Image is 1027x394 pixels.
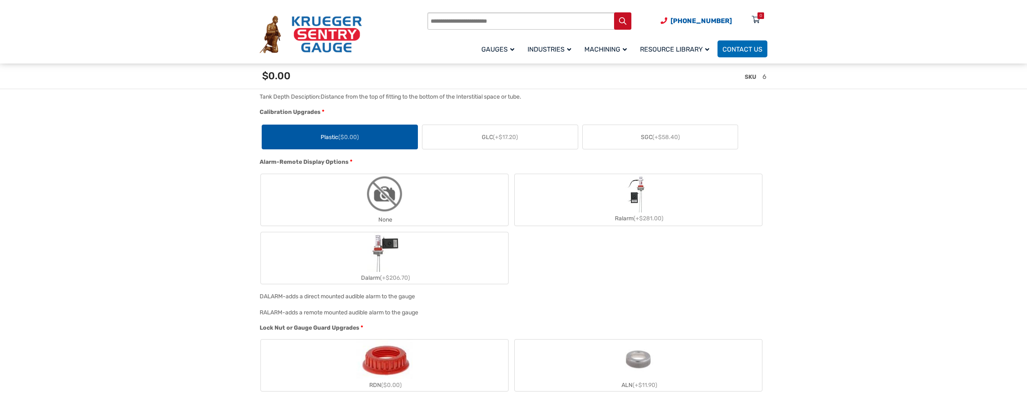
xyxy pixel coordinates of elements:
[261,340,508,391] label: RDN
[523,39,579,59] a: Industries
[361,323,363,332] abbr: required
[515,212,762,224] div: Ralarm
[260,293,286,300] span: DALARM-
[380,274,410,281] span: (+$206.70)
[261,174,508,226] label: None
[286,293,415,300] div: adds a direct mounted audible alarm to the gauge
[633,215,664,222] span: (+$281.00)
[261,232,508,284] label: Dalarm
[722,45,762,53] span: Contact Us
[760,12,762,19] div: 0
[640,45,709,53] span: Resource Library
[321,93,521,100] div: Distance from the top of fitting to the bottom of the Interstitial space or tube.
[261,214,508,226] div: None
[260,324,359,331] span: Lock Nut or Gauge Guard Upgrades
[260,309,285,316] span: RALARM-
[260,158,349,165] span: Alarm-Remote Display Options
[481,45,514,53] span: Gauges
[671,17,732,25] span: [PHONE_NUMBER]
[661,16,732,26] a: Phone Number (920) 434-8860
[482,133,518,142] span: GLC
[619,340,658,379] img: ALN
[762,73,767,80] span: 6
[579,39,635,59] a: Machining
[493,134,518,141] span: (+$17.20)
[322,108,324,116] abbr: required
[528,45,571,53] span: Industries
[745,73,756,80] span: SKU
[260,93,321,100] span: Tank Depth Desciption:
[652,134,680,141] span: (+$58.40)
[476,39,523,59] a: Gauges
[381,382,402,389] span: ($0.00)
[285,309,418,316] div: adds a remote mounted audible alarm to the gauge
[635,39,717,59] a: Resource Library
[260,16,362,54] img: Krueger Sentry Gauge
[515,175,762,224] label: Ralarm
[641,133,680,142] span: SGC
[261,379,508,391] div: RDN
[321,133,359,142] span: Plastic
[260,109,321,116] span: Calibration Upgrades
[350,158,352,166] abbr: required
[584,45,627,53] span: Machining
[515,340,762,391] label: ALN
[338,134,359,141] span: ($0.00)
[261,272,508,284] div: Dalarm
[515,379,762,391] div: ALN
[717,40,767,57] a: Contact Us
[633,382,657,389] span: (+$11.90)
